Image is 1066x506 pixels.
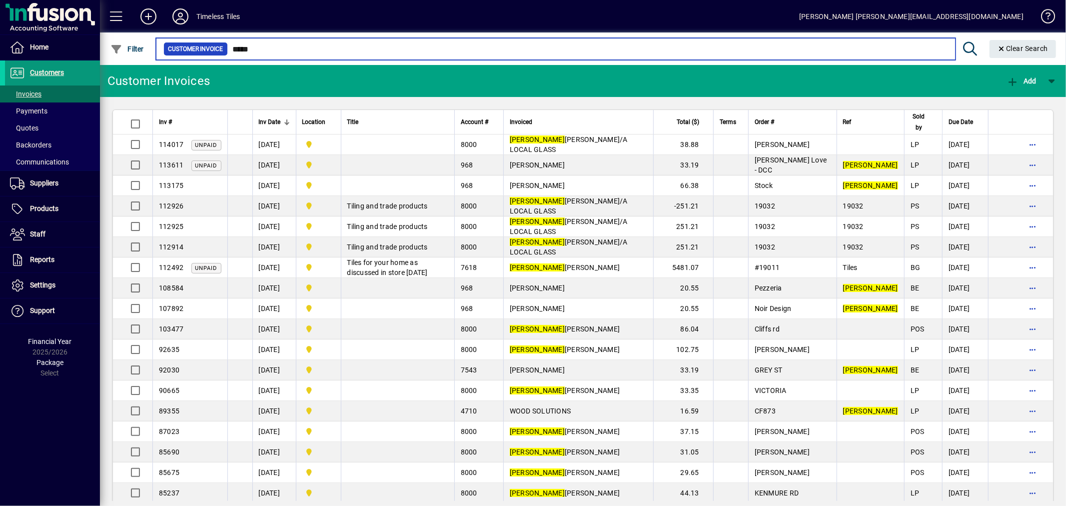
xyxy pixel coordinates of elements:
span: [PERSON_NAME] [510,366,565,374]
span: 113175 [159,181,184,189]
span: 8000 [461,386,477,394]
span: Inv Date [259,116,281,127]
span: Dunedin [302,200,335,211]
span: 19032 [755,202,775,210]
span: 113611 [159,161,184,169]
span: LP [911,181,920,189]
div: Location [302,116,335,127]
span: Dunedin [302,385,335,396]
span: BG [911,263,921,271]
span: Unpaid [195,265,217,271]
span: Dunedin [302,221,335,232]
td: [DATE] [942,380,988,401]
span: [PERSON_NAME]/A LOCAL GLASS [510,135,628,153]
span: 108584 [159,284,184,292]
div: Total ($) [660,116,708,127]
a: Knowledge Base [1034,2,1054,34]
td: [DATE] [942,298,988,319]
span: #19011 [755,263,780,271]
span: Tiling and trade products [347,222,428,230]
span: Home [30,43,48,51]
span: BE [911,366,920,374]
span: 114017 [159,140,184,148]
a: Reports [5,247,100,272]
span: 85690 [159,448,179,456]
span: 112492 [159,263,184,271]
td: 33.19 [653,155,713,175]
span: Dunedin [302,405,335,416]
a: Products [5,196,100,221]
div: Customer Invoices [107,73,210,89]
a: Home [5,35,100,60]
span: 968 [461,181,473,189]
em: [PERSON_NAME] [510,217,565,225]
span: 107892 [159,304,184,312]
td: [DATE] [942,175,988,196]
span: 4710 [461,407,477,415]
div: Account # [461,116,497,127]
span: PS [911,222,920,230]
em: [PERSON_NAME] [510,468,565,476]
span: [PERSON_NAME] [510,284,565,292]
td: [DATE] [252,155,296,175]
td: [DATE] [942,257,988,278]
td: 5481.07 [653,257,713,278]
em: [PERSON_NAME] [510,345,565,353]
button: More options [1025,321,1041,337]
td: [DATE] [942,216,988,237]
button: More options [1025,177,1041,193]
td: [DATE] [942,483,988,503]
em: [PERSON_NAME] [843,161,898,169]
td: [DATE] [942,442,988,462]
span: Dunedin [302,426,335,437]
span: [PERSON_NAME] [510,263,620,271]
span: BE [911,284,920,292]
td: 29.65 [653,462,713,483]
div: Title [347,116,448,127]
span: Clear Search [998,44,1049,52]
span: 8000 [461,202,477,210]
div: Timeless Tiles [196,8,240,24]
em: [PERSON_NAME] [843,304,898,312]
em: [PERSON_NAME] [510,427,565,435]
em: [PERSON_NAME] [510,197,565,205]
td: [DATE] [942,155,988,175]
td: [DATE] [252,442,296,462]
span: Tiles for your home as discussed in store [DATE] [347,258,428,276]
td: [DATE] [942,196,988,216]
span: Settings [30,281,55,289]
span: Dunedin [302,487,335,498]
span: Filter [110,45,144,53]
td: 44.13 [653,483,713,503]
td: [DATE] [252,278,296,298]
td: [DATE] [942,401,988,421]
span: PS [911,243,920,251]
td: [DATE] [252,401,296,421]
em: [PERSON_NAME] [510,386,565,394]
span: Add [1007,77,1037,85]
span: [PERSON_NAME] Love - DCC [755,156,827,174]
span: LP [911,161,920,169]
span: Account # [461,116,488,127]
span: Payments [10,107,47,115]
a: Suppliers [5,171,100,196]
td: [DATE] [252,175,296,196]
a: Staff [5,222,100,247]
span: Unpaid [195,162,217,169]
div: Inv # [159,116,221,127]
td: [DATE] [942,134,988,155]
em: [PERSON_NAME] [510,238,565,246]
span: Tiling and trade products [347,202,428,210]
td: [DATE] [252,339,296,360]
span: Sold by [911,111,927,133]
span: 8000 [461,140,477,148]
span: 112926 [159,202,184,210]
span: 8000 [461,243,477,251]
button: More options [1025,382,1041,398]
span: CF873 [755,407,776,415]
span: Location [302,116,326,127]
td: 16.59 [653,401,713,421]
span: 89355 [159,407,179,415]
td: [DATE] [252,216,296,237]
span: Invoiced [510,116,532,127]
